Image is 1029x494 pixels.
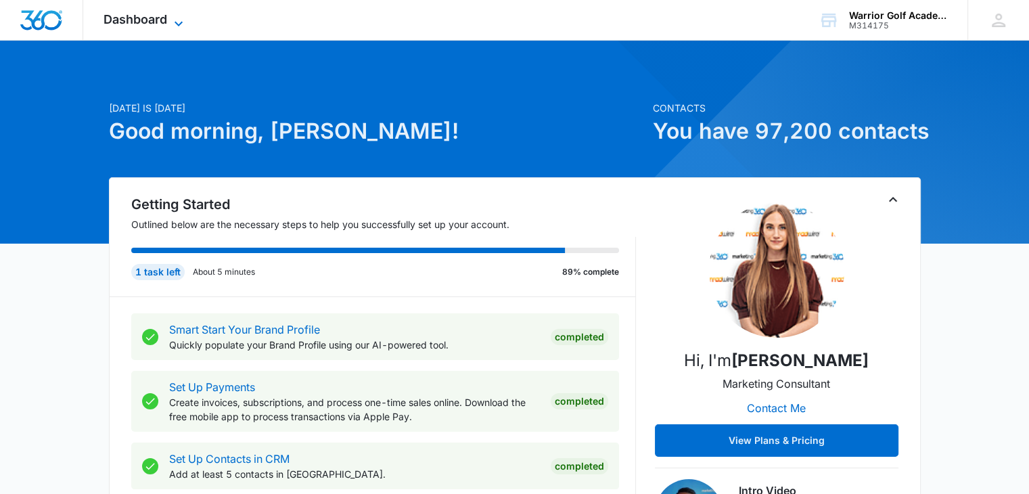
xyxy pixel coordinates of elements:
button: Toggle Collapse [885,192,901,208]
a: Set Up Contacts in CRM [169,452,290,466]
div: Completed [551,393,608,409]
span: Dashboard [104,12,167,26]
strong: [PERSON_NAME] [731,351,869,370]
div: account id [849,21,948,30]
p: About 5 minutes [193,266,255,278]
a: Smart Start Your Brand Profile [169,323,320,336]
p: 89% complete [562,266,619,278]
p: Hi, I'm [684,349,869,373]
p: Create invoices, subscriptions, and process one-time sales online. Download the free mobile app t... [169,395,540,424]
h1: You have 97,200 contacts [653,115,921,148]
h1: Good morning, [PERSON_NAME]! [109,115,645,148]
p: Quickly populate your Brand Profile using our AI-powered tool. [169,338,540,352]
p: Contacts [653,101,921,115]
h2: Getting Started [131,194,636,215]
a: Set Up Payments [169,380,255,394]
p: Outlined below are the necessary steps to help you successfully set up your account. [131,217,636,231]
img: emilee egan [709,202,844,338]
button: Contact Me [733,392,819,424]
div: account name [849,10,948,21]
div: Completed [551,329,608,345]
p: Marketing Consultant [723,376,830,392]
p: [DATE] is [DATE] [109,101,645,115]
div: 1 task left [131,264,185,280]
button: View Plans & Pricing [655,424,898,457]
div: Completed [551,458,608,474]
p: Add at least 5 contacts in [GEOGRAPHIC_DATA]. [169,467,540,481]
